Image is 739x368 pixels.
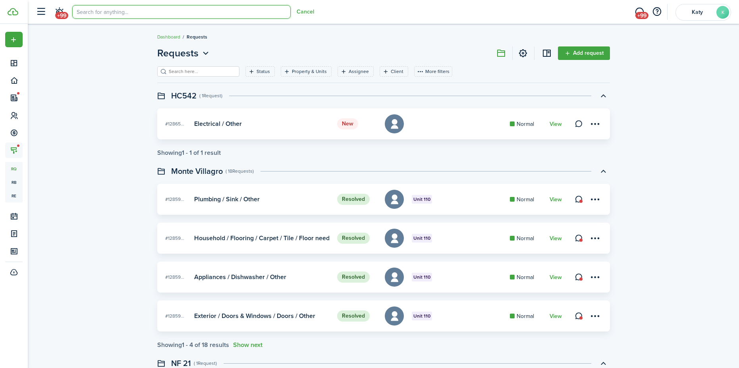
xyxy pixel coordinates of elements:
card-title: Plumbing / Sink / Other [194,196,260,203]
a: Add request [558,46,610,60]
swimlane-subtitle: ( 18 Requests ) [226,168,254,175]
button: Open menu [5,32,23,47]
badge: Unit 110 [412,195,432,204]
card-mark: Normal [510,234,542,243]
swimlane-title: HC542 [171,90,197,102]
input: Search for anything... [72,5,291,19]
span: Unit 110 [413,235,430,242]
status: Resolved [337,194,370,205]
swimlane-subtitle: ( 1 Request ) [194,360,217,367]
maintenance-list-swimlane-item: Toggle accordion [157,184,610,349]
a: rb [5,175,23,189]
span: Unit 110 [413,274,430,281]
pagination-page-total: 1 - 4 of 18 [182,340,208,349]
card-title: Electrical / Other [194,120,242,127]
span: #12859... [165,196,184,203]
button: Open sidebar [33,4,48,19]
span: Requests [187,33,207,40]
avatar-text: K [716,6,729,19]
a: re [5,189,23,202]
span: Katy [681,10,713,15]
div: Showing result [157,149,221,156]
card-title: Exterior / Doors & Windows / Doors / Other [194,312,315,320]
button: More filters [414,66,452,77]
a: rq [5,162,23,175]
maintenance-list-swimlane-item: Toggle accordion [157,108,610,156]
card-title: Household / Flooring / Carpet / Tile / Floor needs replacing [194,235,330,242]
span: +99 [635,12,648,19]
button: Toggle accordion [596,89,610,102]
filter-tag-label: Status [257,68,270,75]
swimlane-title: Monte Villagro [171,165,223,177]
a: View [550,121,562,127]
card-mark: Normal [510,273,542,281]
a: View [550,313,562,320]
card-mark: Normal [510,312,542,320]
a: Dashboard [157,33,180,40]
img: TenantCloud [8,8,18,15]
swimlane-subtitle: ( 1 Request ) [199,92,222,99]
status: Resolved [337,233,370,244]
filter-tag: Open filter [281,66,332,77]
filter-tag: Open filter [245,66,275,77]
badge: Unit 110 [412,273,432,281]
div: Showing results [157,341,229,349]
status: Resolved [337,272,370,283]
span: Unit 110 [413,312,430,320]
button: Requests [157,46,211,60]
status: New [337,118,358,129]
filter-tag: Open filter [338,66,374,77]
badge: Unit 110 [412,312,432,320]
filter-tag: Open filter [380,66,408,77]
button: Open menu [157,46,211,60]
span: #12859... [165,235,184,242]
span: #12865... [165,120,184,127]
span: Unit 110 [413,196,430,203]
button: Toggle accordion [596,164,610,178]
a: View [550,235,562,242]
status: Resolved [337,310,370,322]
span: +99 [55,12,68,19]
a: View [550,197,562,203]
span: Requests [157,46,199,60]
badge: Unit 110 [412,234,432,243]
card-mark: Normal [510,195,542,204]
button: Cancel [297,9,314,15]
filter-tag-label: Client [391,68,403,75]
button: Show next [233,341,262,349]
filter-tag-label: Property & Units [292,68,327,75]
pagination-page-total: 1 - 1 of 1 [182,148,203,157]
span: #12859... [165,312,184,320]
filter-tag-label: Assignee [349,68,369,75]
a: Notifications [52,2,67,22]
button: Open resource center [650,5,664,19]
span: #12859... [165,274,184,281]
a: Messaging [632,2,647,22]
card-mark: Normal [510,120,542,128]
input: Search here... [167,68,237,75]
a: View [550,274,562,281]
card-title: Appliances / Dishwasher / Other [194,274,286,281]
